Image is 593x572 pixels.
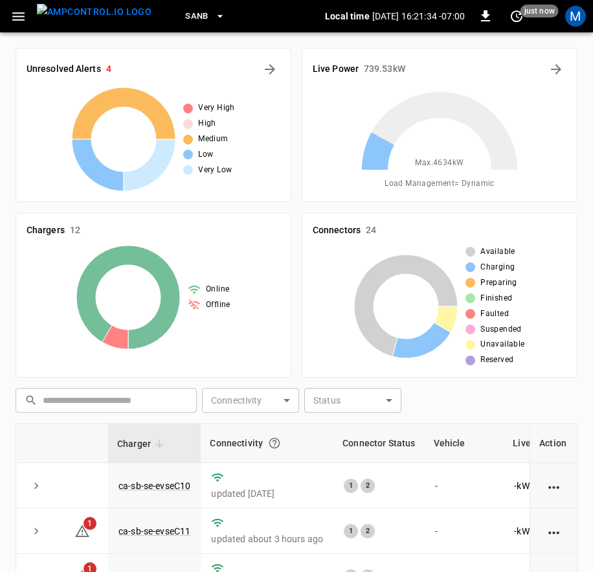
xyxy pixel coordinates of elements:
div: 1 [344,524,358,538]
button: expand row [27,476,46,496]
button: All Alerts [260,59,280,80]
button: expand row [27,521,46,541]
div: action cell options [546,525,562,538]
th: Vehicle [425,424,504,463]
div: action cell options [546,479,562,492]
span: Very High [198,102,235,115]
h6: 739.53 kW [364,62,405,76]
p: updated [DATE] [211,487,323,500]
h6: 4 [106,62,111,76]
span: Online [206,283,229,296]
p: [DATE] 16:21:34 -07:00 [372,10,465,23]
span: Max. 4634 kW [415,157,464,170]
div: 1 [344,479,358,493]
span: Available [480,246,515,258]
span: Charging [480,261,515,274]
h6: Chargers [27,223,65,238]
span: Faulted [480,308,509,321]
div: / 360 kW [514,479,589,492]
h6: Connectors [313,223,361,238]
span: just now [520,5,559,17]
h6: Live Power [313,62,359,76]
button: Connection between the charger and our software. [263,431,286,455]
span: Finished [480,292,512,305]
div: Connectivity [210,431,324,455]
td: - [425,463,504,509]
p: updated about 3 hours ago [211,532,323,545]
span: Low [198,148,213,161]
span: Preparing [480,277,517,290]
span: Reserved [480,354,513,367]
h6: Unresolved Alerts [27,62,101,76]
p: - kW [514,525,529,538]
div: 2 [361,479,375,493]
span: SanB [185,9,208,24]
button: set refresh interval [506,6,527,27]
div: profile-icon [565,6,586,27]
td: - [425,509,504,554]
p: - kW [514,479,529,492]
span: Load Management = Dynamic [385,177,495,190]
a: ca-sb-se-evseC10 [118,481,190,491]
th: Action [530,424,577,463]
span: Offline [206,299,230,312]
button: SanB [180,4,230,29]
span: High [198,117,216,130]
button: Energy Overview [546,59,566,80]
span: Suspended [480,323,522,336]
span: 1 [84,517,96,530]
div: / 360 kW [514,525,589,538]
span: Medium [198,133,228,146]
img: ampcontrol.io logo [37,4,151,20]
h6: 12 [70,223,80,238]
th: Connector Status [333,424,424,463]
p: Local time [325,10,370,23]
div: 2 [361,524,375,538]
span: Unavailable [480,338,524,351]
span: Very Low [198,164,232,177]
a: ca-sb-se-evseC11 [118,526,190,536]
a: 1 [74,525,90,535]
span: Charger [117,436,168,452]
